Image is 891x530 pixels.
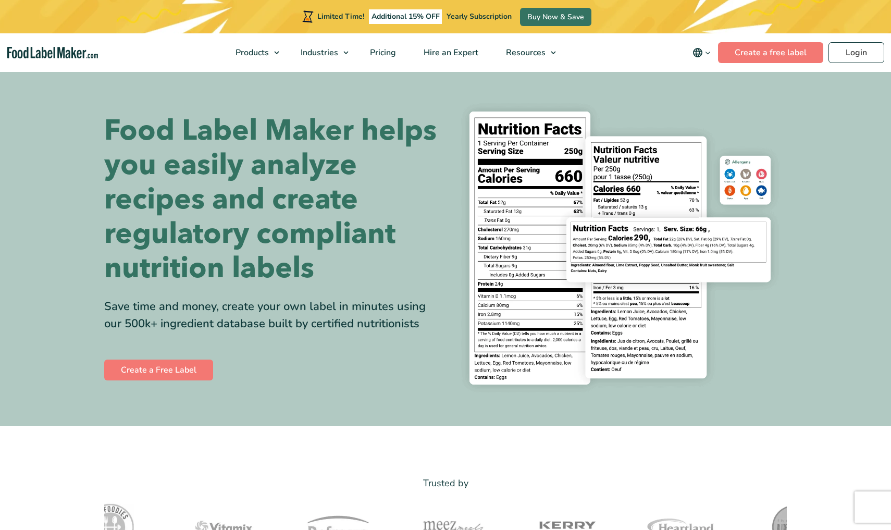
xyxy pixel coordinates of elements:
[369,9,442,24] span: Additional 15% OFF
[492,33,561,72] a: Resources
[104,476,787,491] p: Trusted by
[828,42,884,63] a: Login
[367,47,397,58] span: Pricing
[420,47,479,58] span: Hire an Expert
[104,298,438,332] div: Save time and money, create your own label in minutes using our 500k+ ingredient database built b...
[503,47,547,58] span: Resources
[298,47,339,58] span: Industries
[410,33,490,72] a: Hire an Expert
[317,11,364,21] span: Limited Time!
[718,42,823,63] a: Create a free label
[287,33,354,72] a: Industries
[222,33,284,72] a: Products
[232,47,270,58] span: Products
[447,11,512,21] span: Yearly Subscription
[104,360,213,380] a: Create a Free Label
[356,33,407,72] a: Pricing
[520,8,591,26] a: Buy Now & Save
[104,114,438,286] h1: Food Label Maker helps you easily analyze recipes and create regulatory compliant nutrition labels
